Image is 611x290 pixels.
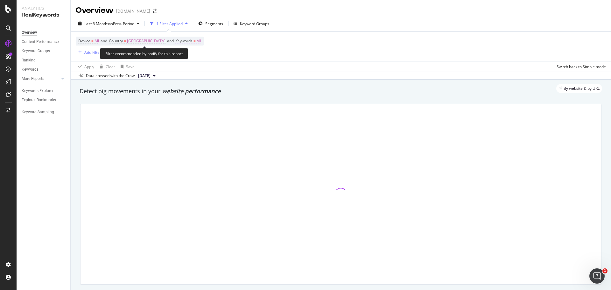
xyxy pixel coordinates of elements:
span: 1 [602,268,607,273]
button: Save [118,61,135,72]
div: Keyword Sampling [22,109,54,116]
div: Add Filter [84,50,101,55]
div: Data crossed with the Crawl [86,73,136,79]
span: = [91,38,94,44]
div: Keyword Groups [22,48,50,54]
div: Explorer Bookmarks [22,97,56,103]
span: Device [78,38,90,44]
iframe: Intercom live chat [589,268,605,284]
span: and [101,38,107,44]
a: Overview [22,29,66,36]
button: Add Filter [76,48,101,56]
span: and [167,38,174,44]
a: Keywords [22,66,66,73]
button: Switch back to Simple mode [554,61,606,72]
button: Segments [196,18,226,29]
div: Switch back to Simple mode [557,64,606,69]
span: By website & by URL [564,87,600,90]
a: Keywords Explorer [22,88,66,94]
span: All [197,37,201,46]
div: Keyword Groups [240,21,269,26]
div: Analytics [22,5,65,11]
a: Explorer Bookmarks [22,97,66,103]
div: Keywords Explorer [22,88,53,94]
a: Keyword Groups [22,48,66,54]
a: Keyword Sampling [22,109,66,116]
button: 1 Filter Applied [147,18,190,29]
span: = [193,38,196,44]
div: [DOMAIN_NAME] [116,8,150,14]
div: arrow-right-arrow-left [153,9,157,13]
a: Content Performance [22,39,66,45]
div: legacy label [556,84,602,93]
div: Overview [76,5,114,16]
span: Segments [205,21,223,26]
div: Apply [84,64,94,69]
button: Clear [97,61,115,72]
div: Save [126,64,135,69]
button: Keyword Groups [231,18,272,29]
span: Keywords [175,38,193,44]
div: Overview [22,29,37,36]
button: Apply [76,61,94,72]
span: vs Prev. Period [109,21,134,26]
button: [DATE] [136,72,158,80]
span: Country [109,38,123,44]
span: [GEOGRAPHIC_DATA] [127,37,165,46]
button: Last 6 MonthsvsPrev. Period [76,18,142,29]
div: Filter recommended by botify for this report [100,48,188,59]
span: All [95,37,99,46]
div: Content Performance [22,39,59,45]
div: 1 Filter Applied [156,21,183,26]
div: Ranking [22,57,36,64]
div: Keywords [22,66,39,73]
a: Ranking [22,57,66,64]
span: = [124,38,126,44]
div: RealKeywords [22,11,65,19]
a: More Reports [22,75,60,82]
span: Last 6 Months [84,21,109,26]
div: Clear [106,64,115,69]
span: 2025 Oct. 1st [138,73,151,79]
div: More Reports [22,75,44,82]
